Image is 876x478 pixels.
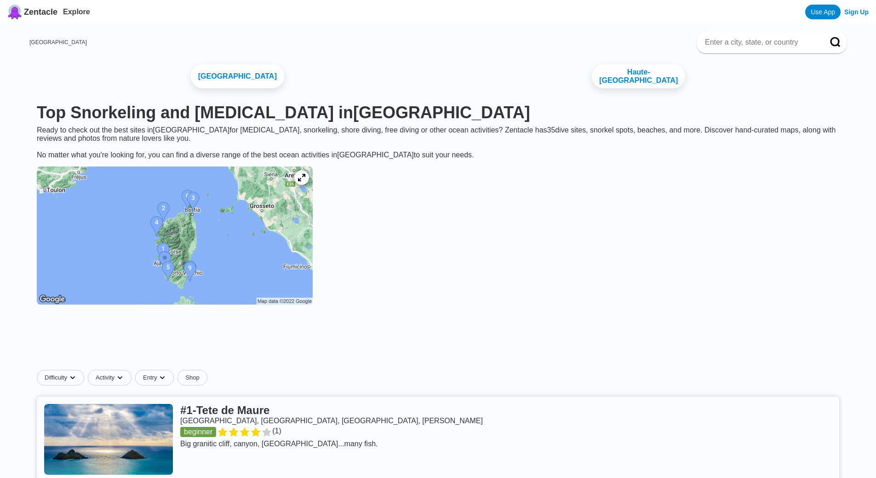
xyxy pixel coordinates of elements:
a: Corsica dive site map [29,159,320,314]
span: Activity [96,374,115,381]
span: Zentacle [24,7,57,17]
button: Activitydropdown caret [88,370,135,386]
a: Explore [63,8,90,16]
a: Haute-[GEOGRAPHIC_DATA] [592,64,685,88]
img: dropdown caret [116,374,124,381]
a: Use App [805,5,841,19]
a: Sign Up [844,8,869,16]
a: [GEOGRAPHIC_DATA] [191,64,284,88]
img: dropdown caret [69,374,76,381]
a: Shop [177,370,207,386]
input: Enter a city, state, or country [704,38,817,47]
img: dropdown caret [159,374,166,381]
a: [GEOGRAPHIC_DATA] [29,39,87,46]
img: Corsica dive site map [37,167,313,305]
button: Difficultydropdown caret [37,370,88,386]
img: Zentacle logo [7,5,22,19]
div: Ready to check out the best sites in [GEOGRAPHIC_DATA] for [MEDICAL_DATA], snorkeling, shore divi... [29,126,847,159]
span: Entry [143,374,157,381]
button: Entrydropdown caret [135,370,177,386]
h1: Top Snorkeling and [MEDICAL_DATA] in [GEOGRAPHIC_DATA] [37,103,839,122]
a: Zentacle logoZentacle [7,5,57,19]
span: Difficulty [45,374,67,381]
